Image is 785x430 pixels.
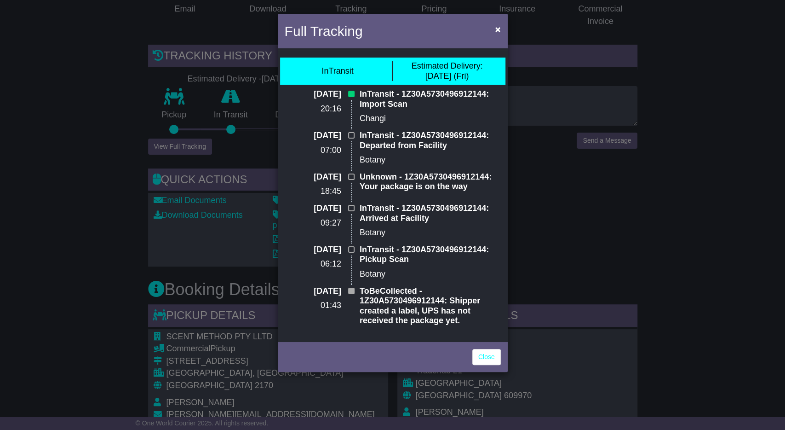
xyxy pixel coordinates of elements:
[411,61,482,70] span: Estimated Delivery:
[360,228,501,238] p: Botany
[285,21,363,41] h4: Full Tracking
[285,186,341,197] p: 18:45
[360,155,501,165] p: Botany
[285,104,341,114] p: 20:16
[285,131,341,141] p: [DATE]
[360,286,501,326] p: ToBeCollected - 1Z30A5730496912144: Shipper created a label, UPS has not received the package yet.
[411,61,482,81] div: [DATE] (Fri)
[285,203,341,214] p: [DATE]
[285,259,341,269] p: 06:12
[495,24,500,35] span: ×
[490,20,505,39] button: Close
[360,89,501,109] p: InTransit - 1Z30A5730496912144: Import Scan
[360,269,501,279] p: Botany
[285,89,341,99] p: [DATE]
[285,218,341,228] p: 09:27
[285,145,341,156] p: 07:00
[321,66,353,76] div: InTransit
[285,286,341,296] p: [DATE]
[360,114,501,124] p: Changi
[360,203,501,223] p: InTransit - 1Z30A5730496912144: Arrived at Facility
[360,172,501,192] p: Unknown - 1Z30A5730496912144: Your package is on the way
[472,349,501,365] a: Close
[285,172,341,182] p: [DATE]
[285,245,341,255] p: [DATE]
[285,301,341,311] p: 01:43
[360,245,501,265] p: InTransit - 1Z30A5730496912144: Pickup Scan
[360,131,501,151] p: InTransit - 1Z30A5730496912144: Departed from Facility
